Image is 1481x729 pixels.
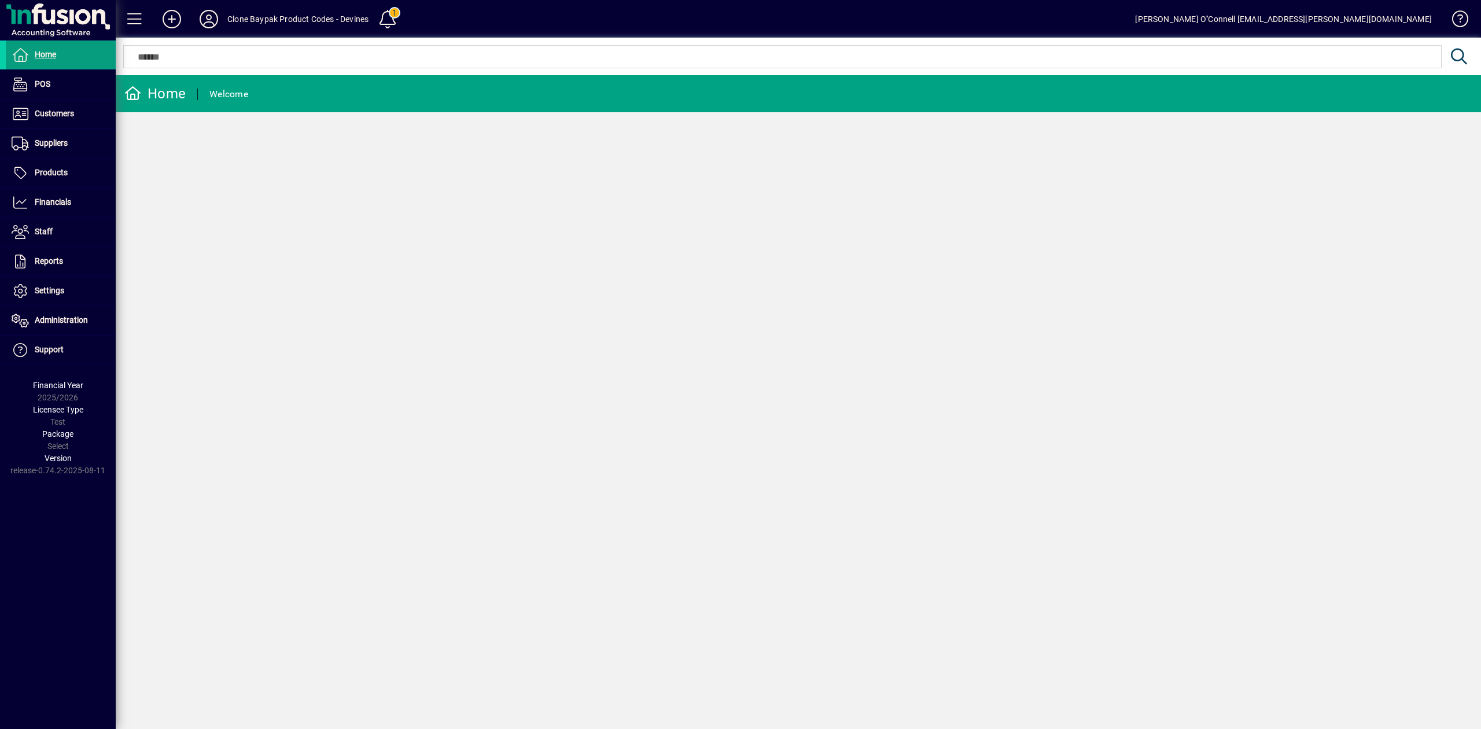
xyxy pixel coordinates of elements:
[35,138,68,148] span: Suppliers
[35,109,74,118] span: Customers
[6,70,116,99] a: POS
[6,306,116,335] a: Administration
[1443,2,1467,40] a: Knowledge Base
[45,454,72,463] span: Version
[6,100,116,128] a: Customers
[35,197,71,207] span: Financials
[6,188,116,217] a: Financials
[33,405,83,414] span: Licensee Type
[124,84,186,103] div: Home
[35,286,64,295] span: Settings
[227,10,369,28] div: Clone Baypak Product Codes - Devines
[190,9,227,30] button: Profile
[35,227,53,236] span: Staff
[209,85,248,104] div: Welcome
[6,159,116,187] a: Products
[6,247,116,276] a: Reports
[6,218,116,246] a: Staff
[35,256,63,266] span: Reports
[1135,10,1432,28] div: [PERSON_NAME] O''Connell [EMAIL_ADDRESS][PERSON_NAME][DOMAIN_NAME]
[33,381,83,390] span: Financial Year
[6,277,116,305] a: Settings
[6,336,116,365] a: Support
[35,79,50,89] span: POS
[153,9,190,30] button: Add
[35,345,64,354] span: Support
[6,129,116,158] a: Suppliers
[35,168,68,177] span: Products
[42,429,73,439] span: Package
[35,315,88,325] span: Administration
[35,50,56,59] span: Home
